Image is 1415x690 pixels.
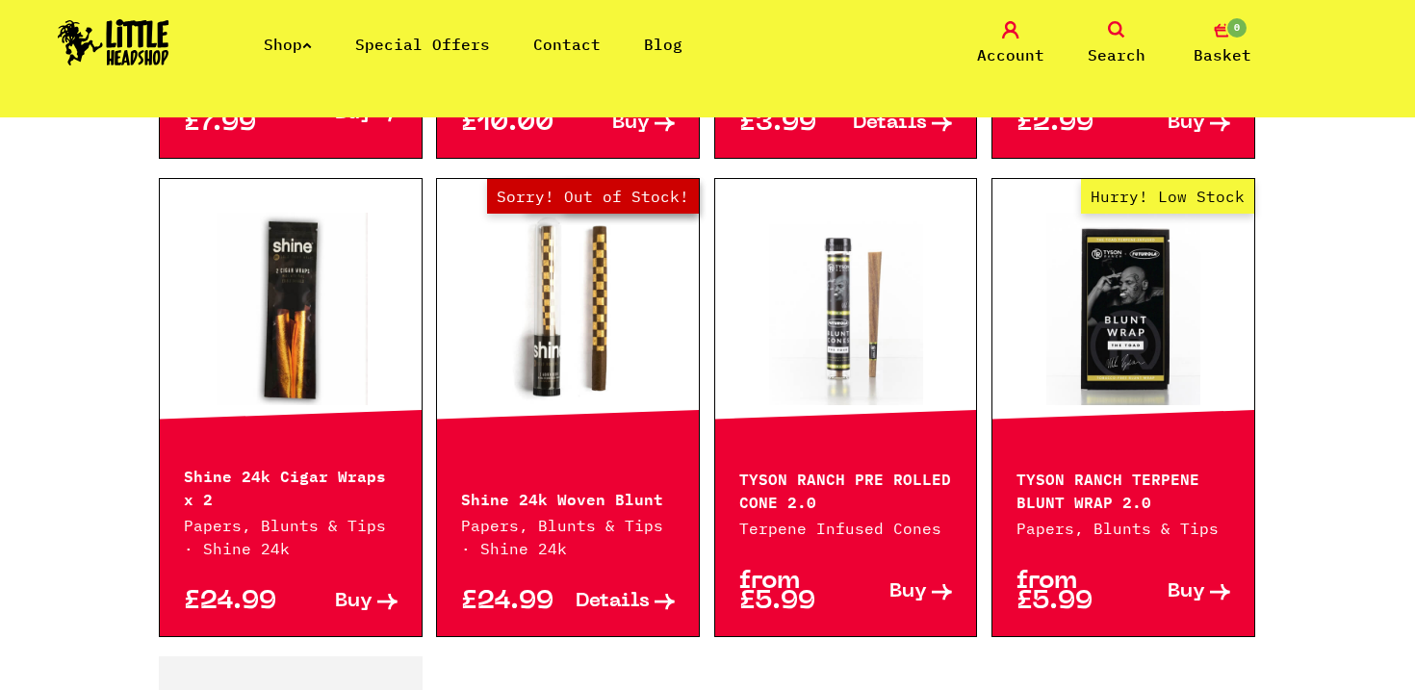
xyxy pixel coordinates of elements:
p: Terpene Infused Cones [739,517,953,540]
span: Account [977,43,1044,66]
a: Details [846,114,953,134]
a: Search [1068,21,1165,66]
p: Papers, Blunts & Tips · Shine 24k [461,514,675,560]
a: Buy [1123,572,1230,612]
a: Details [568,592,675,612]
a: Buy [1123,114,1230,134]
p: from £5.99 [739,572,846,612]
span: Sorry! Out of Stock! [487,179,699,214]
p: Papers, Blunts & Tips [1016,517,1230,540]
a: Shop [264,35,312,54]
span: Buy [1168,114,1205,134]
p: Shine 24k Cigar Wraps x 2 [184,463,398,509]
a: Buy [291,592,398,612]
span: Buy [889,582,927,602]
span: Search [1088,43,1145,66]
img: Little Head Shop Logo [58,19,169,65]
span: Buy [612,114,650,134]
a: Hurry! Low Stock [992,213,1254,405]
p: £24.99 [461,592,568,612]
p: £2.99 [1016,114,1123,134]
a: Special Offers [355,35,490,54]
a: Out of Stock Hurry! Low Stock Sorry! Out of Stock! [437,213,699,405]
p: £24.99 [184,592,291,612]
p: from £5.99 [1016,572,1123,612]
p: TYSON RANCH TERPENE BLUNT WRAP 2.0 [1016,466,1230,512]
p: from £7.99 [184,93,291,134]
a: Contact [533,35,601,54]
p: Shine 24k Woven Blunt [461,486,675,509]
a: Buy [846,572,953,612]
p: TYSON RANCH PRE ROLLED CONE 2.0 [739,466,953,512]
a: Blog [644,35,682,54]
span: Buy [335,592,373,612]
p: £10.00 [461,114,568,134]
span: 0 [1225,16,1248,39]
span: Basket [1194,43,1251,66]
p: £3.99 [739,114,846,134]
span: Details [853,114,927,134]
p: Papers, Blunts & Tips · Shine 24k [184,514,398,560]
span: Hurry! Low Stock [1081,179,1254,214]
a: Buy [568,114,675,134]
a: 0 Basket [1174,21,1271,66]
span: Details [576,592,650,612]
span: Buy [1168,582,1205,602]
